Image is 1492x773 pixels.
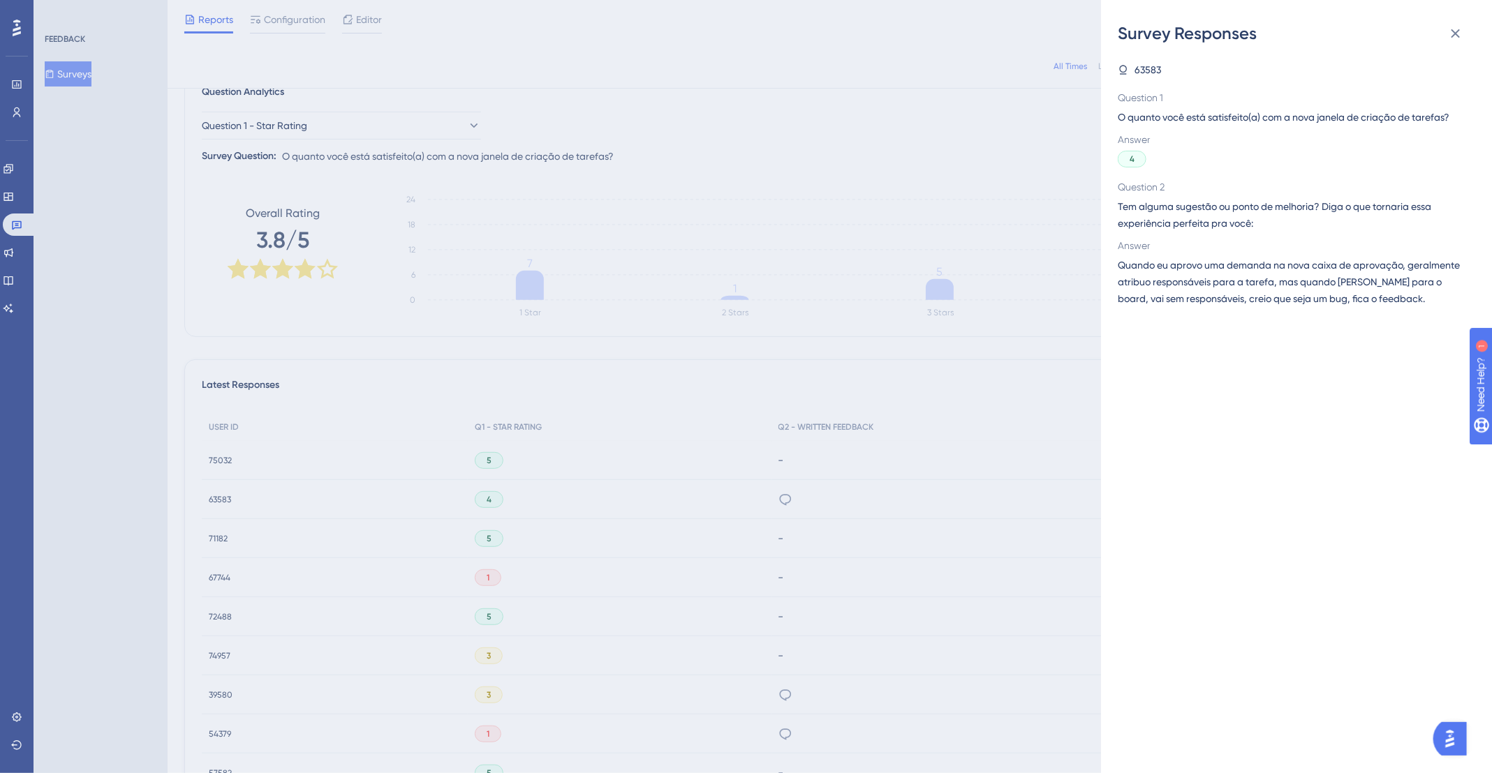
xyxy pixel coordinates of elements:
span: Answer [1118,237,1464,254]
iframe: UserGuiding AI Assistant Launcher [1433,718,1475,760]
span: Need Help? [33,3,87,20]
span: Question 2 [1118,179,1464,195]
span: Tem alguma sugestão ou ponto de melhoria? Diga o que tornaria essa experiência perfeita pra você: [1118,198,1464,232]
span: Answer [1118,131,1464,148]
span: 63583 [1135,61,1161,78]
span: Quando eu aprovo uma demanda na nova caixa de aprovação, geralmente atribuo responsáveis para a t... [1118,257,1464,307]
span: Question 1 [1118,89,1464,106]
span: 4 [1130,153,1135,165]
div: Survey Responses [1118,22,1475,45]
div: 1 [97,7,101,18]
span: O quanto você está satisfeito(a) com a nova janela de criação de tarefas? [1118,109,1464,126]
